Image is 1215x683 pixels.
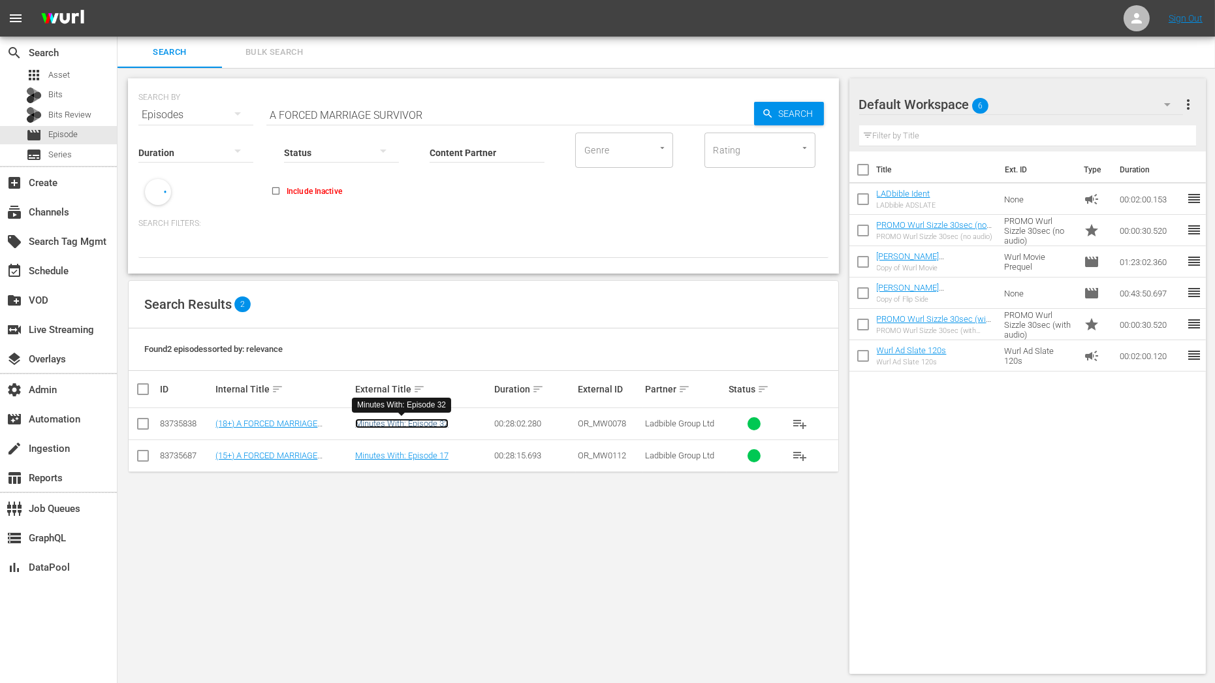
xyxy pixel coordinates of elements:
div: 83735838 [160,419,212,428]
div: 00:28:15.693 [494,451,574,460]
a: Wurl Ad Slate 120s [877,345,947,355]
span: OR_MW0112 [578,451,626,460]
td: Wurl Movie Prequel [999,246,1079,278]
th: Type [1076,151,1112,188]
span: Series [26,147,42,163]
div: Duration [494,381,574,397]
span: Ladbible Group Ltd [645,419,714,428]
span: reorder [1186,253,1202,269]
td: None [999,183,1079,215]
span: Ad [1084,191,1099,207]
div: Copy of Wurl Movie [877,264,994,272]
a: [PERSON_NAME][MEDICAL_DATA] [PERSON_NAME] Movie [877,251,964,281]
button: playlist_add [784,408,815,439]
a: PROMO Wurl Sizzle 30sec (with audio) [877,314,994,334]
td: 00:43:50.697 [1114,278,1186,309]
span: Ladbible Group Ltd [645,451,714,460]
span: reorder [1186,316,1202,332]
span: Search [125,45,214,60]
span: Overlays [7,351,22,367]
a: PROMO Wurl Sizzle 30sec (no audio) [877,220,992,240]
span: Include Inactive [287,185,342,197]
a: Sign Out [1169,13,1203,24]
span: reorder [1186,285,1202,300]
span: Live Streaming [7,322,22,338]
span: Series [48,148,72,161]
span: VOD [7,293,22,308]
span: Search Tag Mgmt [7,234,22,249]
div: External ID [578,384,640,394]
a: Minutes With: Episode 17 [355,451,449,460]
span: Channels [7,204,22,220]
div: Minutes With: Episode 32 [357,400,446,411]
span: Ingestion [7,441,22,456]
div: PROMO Wurl Sizzle 30sec (with audio) [877,326,994,335]
a: (18+) A FORCED MARRIAGE SURVIVOR (PART 2) [215,419,323,438]
span: sort [413,383,425,395]
button: more_vert [1180,89,1196,120]
span: GraphQL [7,530,22,546]
button: playlist_add [784,440,815,471]
td: 00:02:00.120 [1114,340,1186,372]
div: Partner [645,381,725,397]
div: Bits Review [26,107,42,123]
span: Episode [48,128,78,141]
td: Wurl Ad Slate 120s [999,340,1079,372]
span: reorder [1186,191,1202,206]
span: Create [7,175,22,191]
td: None [999,278,1079,309]
span: Asset [26,67,42,83]
span: Bits [48,88,63,101]
th: Duration [1112,151,1190,188]
span: 2 [234,296,251,312]
span: sort [272,383,283,395]
span: menu [8,10,24,26]
span: Bits Review [48,108,91,121]
span: playlist_add [792,416,808,432]
div: Bits [26,87,42,103]
span: Job Queues [7,501,22,516]
td: PROMO Wurl Sizzle 30sec (with audio) [999,309,1079,340]
button: Open [656,142,669,154]
div: PROMO Wurl Sizzle 30sec (no audio) [877,232,994,241]
span: Reports [7,470,22,486]
div: Internal Title [215,381,351,397]
span: Automation [7,411,22,427]
span: OR_MW0078 [578,419,626,428]
td: 00:02:00.153 [1114,183,1186,215]
a: (15+) A FORCED MARRIAGE SURVIVOR [215,451,323,470]
span: Episode [1084,254,1099,270]
span: Ad [1084,348,1099,364]
span: Episode [1084,285,1099,301]
td: PROMO Wurl Sizzle 30sec (no audio) [999,215,1079,246]
div: ID [160,384,212,394]
span: playlist_add [792,448,808,464]
a: Minutes With: Episode 32 [355,419,449,428]
a: LADbible Ident [877,189,930,199]
th: Ext. ID [997,151,1076,188]
span: Episode [26,127,42,143]
div: LADbible ADSLATE [877,201,936,210]
div: Default Workspace [859,86,1183,123]
span: Promo [1084,223,1099,238]
span: sort [757,383,769,395]
td: 00:00:30.520 [1114,309,1186,340]
span: Asset [48,69,70,82]
span: sort [678,383,690,395]
div: 00:28:02.280 [494,419,574,428]
p: Search Filters: [138,218,828,229]
span: Admin [7,382,22,398]
span: reorder [1186,347,1202,363]
div: Wurl Ad Slate 120s [877,358,947,366]
div: Episodes [138,97,253,133]
td: 00:00:30.520 [1114,215,1186,246]
img: ans4CAIJ8jUAAAAAAAAAAAAAAAAAAAAAAAAgQb4GAAAAAAAAAAAAAAAAAAAAAAAAJMjXAAAAAAAAAAAAAAAAAAAAAAAAgAT5G... [31,3,94,34]
div: 83735687 [160,451,212,460]
div: Copy of Flip Side [877,295,994,304]
span: sort [532,383,544,395]
span: DataPool [7,560,22,575]
span: 6 [972,92,988,119]
td: 01:23:02.360 [1114,246,1186,278]
span: more_vert [1180,97,1196,112]
span: Search [774,102,824,125]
